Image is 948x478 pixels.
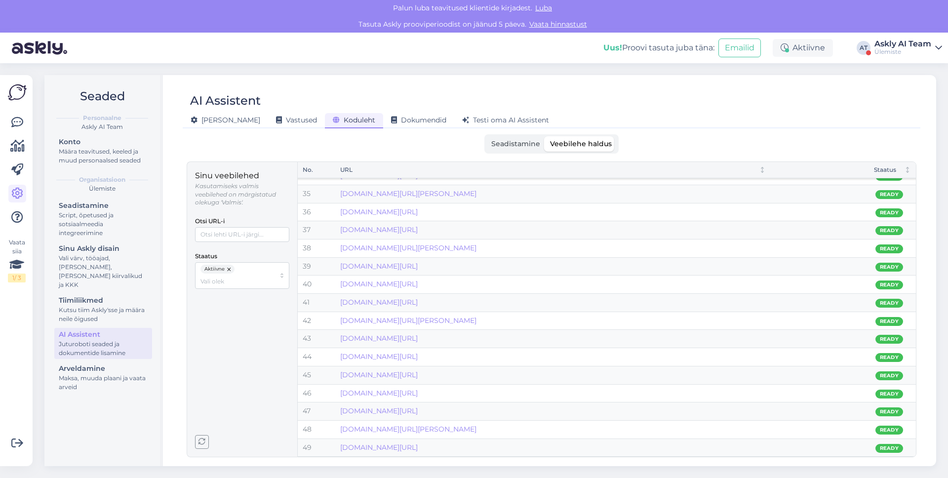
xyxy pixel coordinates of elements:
[857,41,870,55] div: AT
[54,328,152,359] a: AI AssistentJuturoboti seaded ja dokumentide lisamine
[59,254,148,289] div: Vali värv, tööajad, [PERSON_NAME], [PERSON_NAME] kiirvalikud ja KKK
[335,162,771,178] th: URLNot sorted
[52,184,152,193] div: Ülemiste
[340,262,418,271] a: [DOMAIN_NAME][URL]
[79,175,125,184] b: Organisatsioon
[874,40,942,56] a: Askly AI TeamÜlemiste
[303,443,312,452] span: 49
[550,139,612,148] span: Veebilehe haldus
[59,363,148,374] div: Arveldamine
[880,372,899,380] span: Ready
[340,279,418,288] a: [DOMAIN_NAME][URL]
[880,245,899,253] span: Ready
[54,294,152,325] a: TiimiliikmedKutsu tiim Askly'sse ja määra neile õigused
[303,389,312,398] span: 46
[195,170,289,182] p: Sinu veebilehed
[340,225,418,234] a: [DOMAIN_NAME][URL]
[340,298,418,307] a: [DOMAIN_NAME][URL]
[776,165,896,175] div: Staatus
[303,207,311,216] span: 36
[880,299,899,307] span: Ready
[59,211,148,238] div: Script, õpetused ja sotsiaalmeedia integreerimine
[8,274,26,282] div: 1 / 3
[880,408,899,416] span: Ready
[200,277,275,286] input: Vali olek
[195,435,209,449] button: Reload pages
[340,406,418,415] a: [DOMAIN_NAME][URL]
[303,189,311,198] span: 35
[340,165,751,175] div: URL
[54,242,152,291] a: Sinu Askly disainVali värv, tööajad, [PERSON_NAME], [PERSON_NAME] kiirvalikud ja KKK
[59,374,148,392] div: Maksa, muuda plaani ja vaata arveid
[880,318,899,325] span: Ready
[880,263,899,271] span: Ready
[773,39,833,57] div: Aktiivne
[54,362,152,393] a: ArveldamineMaksa, muuda plaani ja vaata arveid
[303,370,311,379] span: 45
[340,425,476,434] a: [DOMAIN_NAME][URL][PERSON_NAME]
[759,166,766,173] div: Not sorted
[303,298,310,307] span: 41
[54,135,152,166] a: KontoMäära teavitused, keeled ja muud personaalsed seaded
[340,370,418,379] a: [DOMAIN_NAME][URL]
[303,352,312,361] span: 44
[340,334,418,343] a: [DOMAIN_NAME][URL]
[195,252,217,261] label: Staatus
[195,182,289,207] p: Kasutamiseks valmis veebilehed on märgistatud olekuga 'Valmis'.
[340,443,418,452] a: [DOMAIN_NAME][URL]
[59,329,148,340] div: AI Assistent
[52,87,152,106] h2: Seaded
[340,389,418,398] a: [DOMAIN_NAME][URL]
[880,227,899,235] span: Ready
[59,340,148,358] div: Juturoboti seaded ja dokumentide lisamine
[880,354,899,361] span: Ready
[340,316,476,325] a: [DOMAIN_NAME][URL][PERSON_NAME]
[59,295,148,306] div: Tiimiliikmed
[880,390,899,398] span: Ready
[340,243,476,252] a: [DOMAIN_NAME][URL][PERSON_NAME]
[303,316,311,325] span: 42
[391,116,446,124] span: Dokumendid
[880,281,899,289] span: Ready
[340,352,418,361] a: [DOMAIN_NAME][URL]
[880,335,899,343] span: Ready
[880,191,899,199] span: Ready
[303,406,311,415] span: 47
[718,39,761,57] button: Emailid
[204,265,225,274] span: Aktiivne
[303,165,330,175] div: No.
[59,200,148,211] div: Seadistamine
[59,137,148,147] div: Konto
[190,91,261,110] div: AI Assistent
[874,48,931,56] div: Ülemiste
[874,40,931,48] div: Askly AI Team
[603,42,714,54] div: Proovi tasuta juba täna:
[195,227,289,242] input: Otsi lehti URL-i järgi...
[880,444,899,452] span: Ready
[526,20,590,29] a: Vaata hinnastust
[59,243,148,254] div: Sinu Askly disain
[603,43,622,52] b: Uus!
[303,225,311,234] span: 37
[59,147,148,165] div: Määra teavitused, keeled ja muud personaalsed seaded
[195,217,225,226] label: Otsi URL-i
[340,207,418,216] a: [DOMAIN_NAME][URL]
[303,334,311,343] span: 43
[340,189,476,198] a: [DOMAIN_NAME][URL][PERSON_NAME]
[83,114,121,122] b: Personaalne
[303,279,312,288] span: 40
[191,116,260,124] span: [PERSON_NAME]
[880,209,899,217] span: Ready
[771,162,916,178] th: StaatusNot sorted
[54,199,152,239] a: SeadistamineScript, õpetused ja sotsiaalmeedia integreerimine
[59,306,148,323] div: Kutsu tiim Askly'sse ja määra neile õigused
[8,83,27,102] img: Askly Logo
[8,238,26,282] div: Vaata siia
[532,3,555,12] span: Luba
[303,262,311,271] span: 39
[880,426,899,434] span: Ready
[52,122,152,131] div: Askly AI Team
[491,139,540,148] span: Seadistamine
[904,166,911,173] div: Not sorted
[276,116,317,124] span: Vastused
